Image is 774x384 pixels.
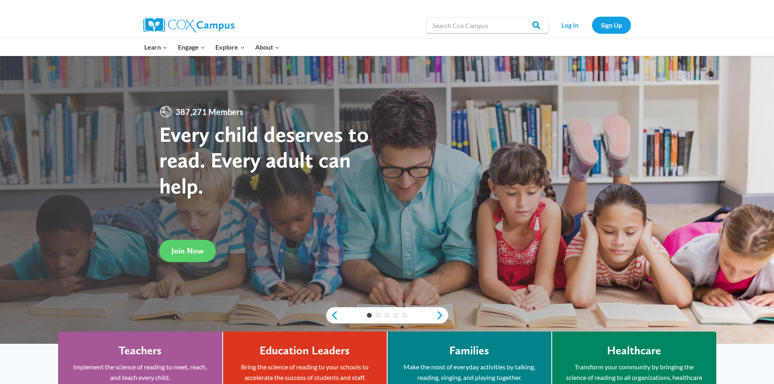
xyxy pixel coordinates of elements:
[326,307,448,323] div: content slider buttons
[144,42,167,52] span: Learn
[260,344,350,358] h4: Education Leaders
[178,42,205,52] span: Engage
[436,310,448,320] a: next
[139,39,285,56] nav: Primary Navigation
[400,362,539,382] p: Make the most of everyday activities by talking, reading, singing, and playing together.
[376,313,381,318] a: 2
[159,121,369,199] strong: Every child deserves to read. Every adult can help.
[385,313,390,318] a: 3
[215,42,245,52] span: Explore
[553,17,588,33] a: Log In
[449,344,489,358] h4: Families
[393,313,398,318] a: 4
[592,17,631,33] a: Sign Up
[255,42,280,52] span: About
[235,362,375,382] p: Bring the science of reading to your schools to accelerate the success of students and staff.
[119,344,162,358] h4: Teachers
[171,246,204,256] span: Join Now
[427,17,549,33] input: Search Cox Campus
[326,310,338,320] a: previous
[159,240,216,262] a: Join Now
[402,313,407,318] a: 5
[143,18,234,33] img: Cox Campus
[70,362,210,382] p: Implement the science of reading to meet, reach, and teach every child.
[367,313,372,318] a: 1
[607,344,661,358] h4: Healthcare
[553,17,631,33] nav: Secondary Navigation
[172,105,247,118] span: 387,271 Members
